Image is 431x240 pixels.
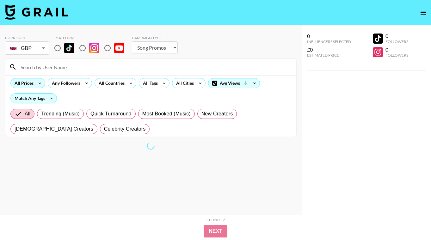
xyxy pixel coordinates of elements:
div: Followers [385,39,408,44]
div: Step 1 of 2 [206,218,225,222]
div: Estimated Price [307,53,351,58]
span: All [25,110,30,118]
span: New Creators [201,110,233,118]
span: Celebrity Creators [104,125,146,133]
div: All Prices [11,78,35,88]
div: 0 [385,33,408,39]
div: Match Any Tags [11,94,57,103]
div: 0 [307,33,351,39]
button: open drawer [417,6,430,19]
span: Trending (Music) [41,110,80,118]
div: All Cities [172,78,195,88]
div: Avg Views [208,78,260,88]
img: Grail Talent [5,4,68,20]
div: Any Followers [48,78,82,88]
div: Followers [385,53,408,58]
div: £0 [307,46,351,53]
input: Search by User Name [17,62,292,72]
div: All Countries [95,78,126,88]
div: 0 [385,46,408,53]
div: Platform [54,35,129,40]
div: All Tags [139,78,159,88]
div: GBP [6,43,48,54]
button: Next [204,225,227,237]
span: Most Booked (Music) [142,110,191,118]
img: Instagram [89,43,99,53]
div: Currency [5,35,49,40]
div: Influencers Selected [307,39,351,44]
span: Refreshing bookers, clients, countries, tags, cities, talent, talent... [147,142,155,150]
div: Campaign Type [132,35,178,40]
span: Quick Turnaround [90,110,132,118]
img: TikTok [64,43,74,53]
span: [DEMOGRAPHIC_DATA] Creators [15,125,93,133]
img: YouTube [114,43,124,53]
